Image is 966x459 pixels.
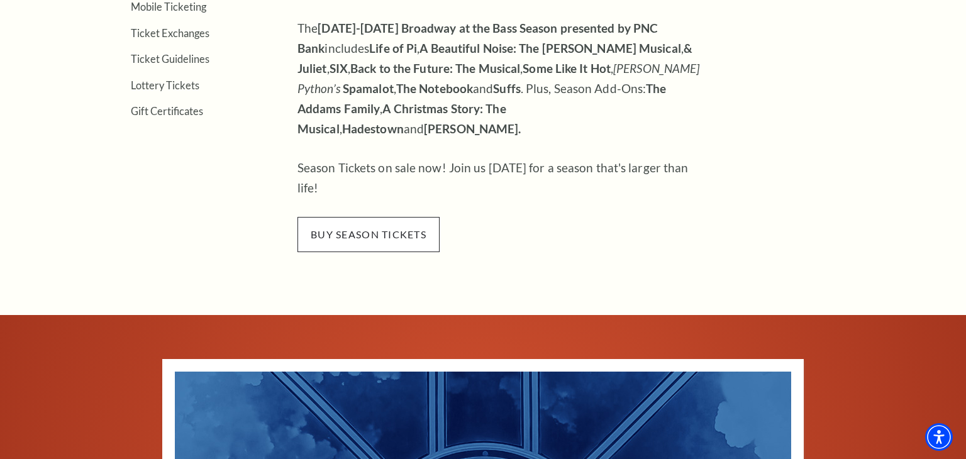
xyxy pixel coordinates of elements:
div: Accessibility Menu [925,423,953,451]
strong: Suffs [493,81,521,96]
strong: The Notebook [396,81,473,96]
a: Ticket Exchanges [131,27,209,39]
strong: Spamalot [343,81,394,96]
p: The includes , , , , , , , and . Plus, Season Add-Ons: , , and [297,18,706,139]
strong: [DATE]-[DATE] Broadway at the Bass Season presented by PNC Bank [297,21,658,55]
strong: [PERSON_NAME]. [424,121,521,136]
em: [PERSON_NAME] Python’s [297,61,699,96]
strong: Hadestown [342,121,404,136]
p: Season Tickets on sale now! Join us [DATE] for a season that's larger than life! [297,158,706,198]
a: Mobile Ticketing [131,1,206,13]
a: Ticket Guidelines [131,53,209,65]
strong: & Juliet [297,41,692,75]
span: buy season tickets [297,217,440,252]
strong: SIX [330,61,348,75]
strong: Back to the Future: The Musical [350,61,520,75]
strong: A Christmas Story: The Musical [297,101,506,136]
strong: Life of Pi [369,41,417,55]
a: buy season tickets [297,226,440,241]
a: Gift Certificates [131,105,203,117]
strong: A Beautiful Noise: The [PERSON_NAME] Musical [419,41,680,55]
a: Lottery Tickets [131,79,199,91]
strong: The Addams Family [297,81,666,116]
strong: Some Like It Hot [523,61,611,75]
